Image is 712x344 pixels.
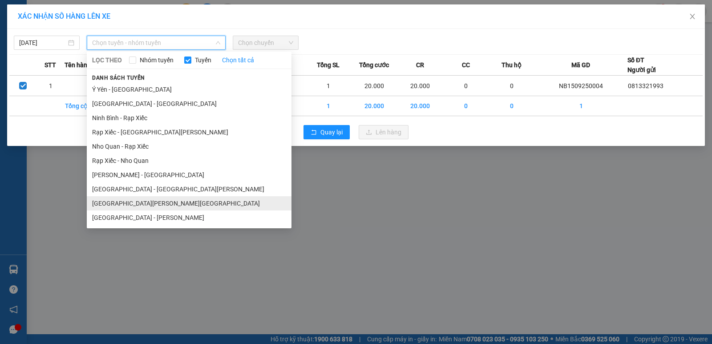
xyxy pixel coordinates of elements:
span: Thu hộ [502,60,522,70]
td: 1 [37,76,65,96]
span: down [215,40,221,45]
b: Duy Khang Limousine [72,10,179,21]
span: Mã GD [571,60,590,70]
span: Chọn tuyến - nhóm tuyến [92,36,220,49]
td: 20.000 [352,96,397,116]
li: Nho Quan - Rạp Xiếc [87,139,291,154]
button: Close [680,4,705,29]
td: 0 [489,76,535,96]
li: Hotline: 19003086 [49,44,202,55]
input: 15/09/2025 [19,38,66,48]
li: Ninh Bình - Rạp Xiếc [87,111,291,125]
li: [GEOGRAPHIC_DATA] - [PERSON_NAME] [87,210,291,225]
div: Số ĐT Người gửi [627,55,656,75]
li: [GEOGRAPHIC_DATA] - [GEOGRAPHIC_DATA][PERSON_NAME] [87,182,291,196]
td: Tổng cộng [65,96,110,116]
li: Số 2 [PERSON_NAME], [GEOGRAPHIC_DATA][PERSON_NAME] [49,22,202,44]
li: Rạp Xiếc - Nho Quan [87,154,291,168]
span: Tuyến [191,55,215,65]
td: 0 [443,96,489,116]
td: 0 [443,76,489,96]
span: CR [416,60,424,70]
li: [GEOGRAPHIC_DATA] - [GEOGRAPHIC_DATA] [87,97,291,111]
td: 0 [489,96,535,116]
td: 20.000 [397,96,443,116]
span: Danh sách tuyến [87,74,150,82]
span: Chọn chuyến [238,36,293,49]
span: STT [44,60,56,70]
span: CC [462,60,470,70]
td: 1 [306,76,352,96]
span: 0813321993 [628,82,663,89]
td: 20.000 [352,76,397,96]
button: uploadLên hàng [359,125,409,139]
td: 20.000 [397,76,443,96]
span: Tổng cước [359,60,389,70]
span: close [689,13,696,20]
li: [GEOGRAPHIC_DATA][PERSON_NAME][GEOGRAPHIC_DATA] [87,196,291,210]
a: Chọn tất cả [222,55,254,65]
span: Tổng SL [317,60,340,70]
span: Tên hàng [65,60,91,70]
td: 1 [535,96,627,116]
span: LỌC THEO [92,55,122,65]
img: logo.jpg [11,11,56,56]
span: Nhóm tuyến [136,55,177,65]
span: Quay lại [320,127,343,137]
td: NB1509250004 [535,76,627,96]
td: 1 [306,96,352,116]
span: rollback [311,129,317,136]
button: rollbackQuay lại [303,125,350,139]
li: Rạp Xiếc - [GEOGRAPHIC_DATA][PERSON_NAME] [87,125,291,139]
b: Gửi khách hàng [84,57,167,68]
li: [PERSON_NAME] - [GEOGRAPHIC_DATA] [87,168,291,182]
li: Ý Yên - [GEOGRAPHIC_DATA] [87,82,291,97]
span: XÁC NHẬN SỐ HÀNG LÊN XE [18,12,110,20]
